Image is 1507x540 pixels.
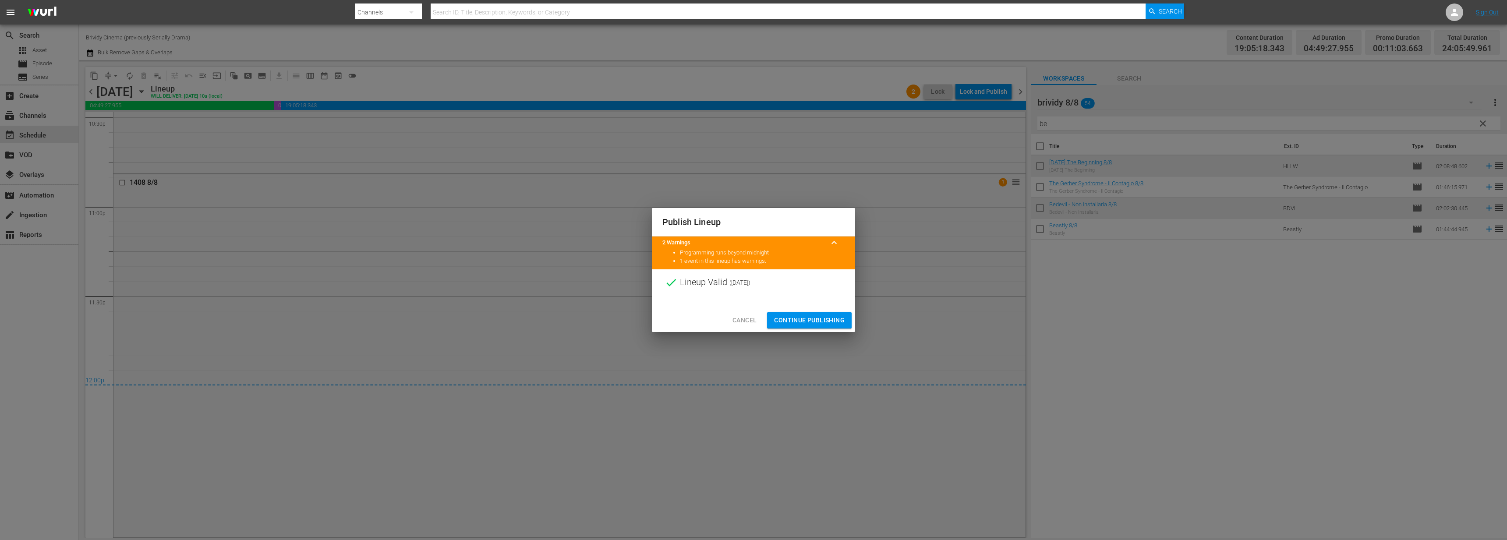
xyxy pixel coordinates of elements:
[680,249,845,257] li: Programming runs beyond midnight
[1159,4,1182,19] span: Search
[5,7,16,18] span: menu
[680,257,845,265] li: 1 event in this lineup has warnings.
[725,312,764,328] button: Cancel
[767,312,852,328] button: Continue Publishing
[21,2,63,23] img: ans4CAIJ8jUAAAAAAAAAAAAAAAAAAAAAAAAgQb4GAAAAAAAAAAAAAAAAAAAAAAAAJMjXAAAAAAAAAAAAAAAAAAAAAAAAgAT5G...
[652,269,855,296] div: Lineup Valid
[662,215,845,229] h2: Publish Lineup
[829,237,839,248] span: keyboard_arrow_up
[774,315,845,326] span: Continue Publishing
[732,315,757,326] span: Cancel
[729,276,750,289] span: ( [DATE] )
[662,239,824,247] title: 2 Warnings
[1476,9,1499,16] a: Sign Out
[824,232,845,253] button: keyboard_arrow_up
